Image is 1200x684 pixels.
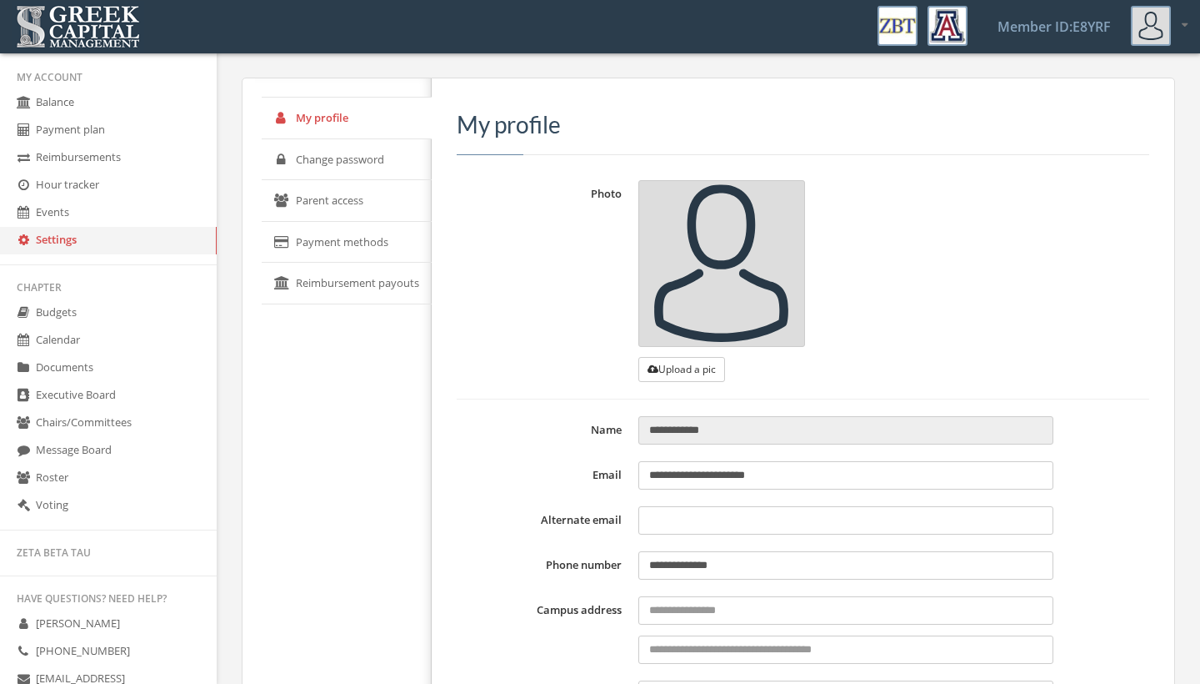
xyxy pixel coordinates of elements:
label: Campus address [457,596,630,664]
a: Change password [262,139,432,181]
a: Payment methods [262,222,432,264]
h3: My profile [457,112,1149,138]
button: Upload a pic [638,357,725,382]
label: Alternate email [457,506,630,535]
a: My profile [262,98,432,139]
a: Reimbursement payouts [262,263,432,304]
span: [PERSON_NAME] [36,616,120,631]
a: Parent access [262,180,432,222]
label: Phone number [457,551,630,580]
label: Name [457,416,630,445]
label: Photo [457,180,630,382]
a: Member ID: E8YRF [977,1,1131,53]
label: Email [457,461,630,490]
